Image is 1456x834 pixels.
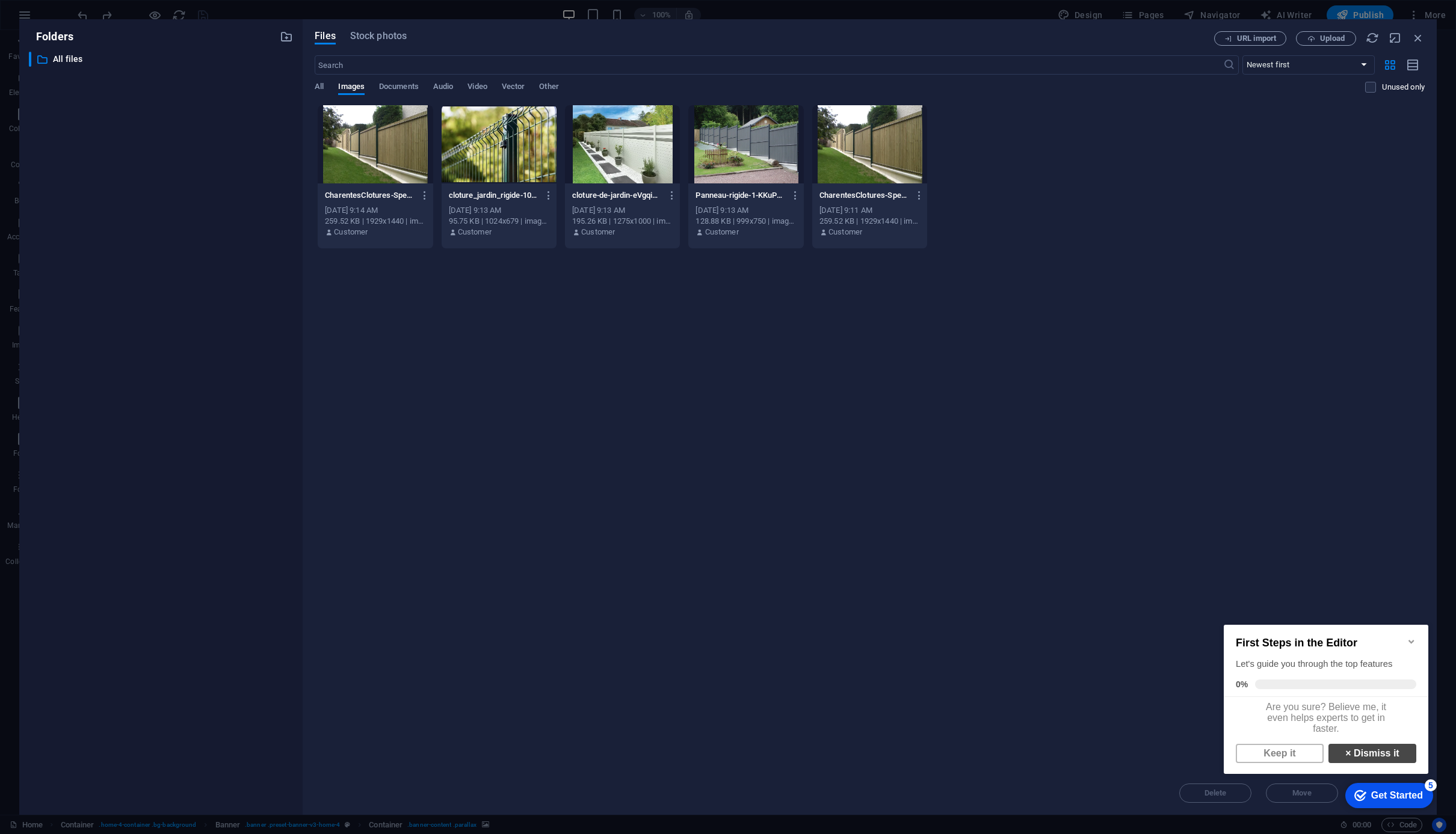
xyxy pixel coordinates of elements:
p: Displays only files that are not in use on the website. Files added during this session can still... [1382,82,1425,93]
span: Images [338,79,365,96]
p: Customer [334,227,368,238]
div: Get Started 5 items remaining, 0% complete [126,173,214,198]
button: Upload [1296,31,1356,46]
span: Other [539,79,558,96]
a: Keep it [17,134,105,153]
span: All [315,79,324,96]
i: Reload [1366,31,1379,44]
div: ​ [29,52,31,67]
div: [DATE] 9:13 AM [449,205,549,216]
p: CharentesClotures-SpecialisteClotureRigide-qAgcJBHSLBH3_rU2zZUHTQ.webp [325,190,415,201]
div: [DATE] 9:11 AM [819,205,920,216]
p: cloture-de-jardin-eVgqiJND61zrkB1iONLX3g.webp [572,190,662,201]
div: Let's guide you through the top features [17,48,197,61]
p: Customer [828,227,862,238]
i: Close [1411,31,1425,44]
div: [DATE] 9:13 AM [696,205,796,216]
p: Panneau-rigide-1-KKuP7Kmc10r9IIexBiJOig.jpg [696,190,785,201]
span: Upload [1320,35,1345,42]
p: All files [53,52,271,66]
div: 195.26 KB | 1275x1000 | image/webp [572,216,673,227]
div: Are you sure? Believe me, it even helps experts to get in faster. [5,87,209,129]
i: Minimize [1389,31,1402,44]
div: Minimize checklist [188,27,197,37]
p: Customer [581,227,615,238]
div: Get Started [152,180,204,191]
p: CharentesClotures-SpecialisteClotureRigide-pWZc_IzhxtYd_EEUkuyeCw.webp [819,190,909,201]
p: Customer [705,227,739,238]
p: Customer [458,227,492,238]
strong: × [126,138,132,149]
div: [DATE] 9:14 AM [325,205,425,216]
h2: First Steps in the Editor [17,27,197,40]
span: Video [467,79,487,96]
div: 95.75 KB | 1024x679 | image/jpeg [449,216,549,227]
span: Documents [379,79,419,96]
p: cloture_jardin_rigide-1024x679-0D1hoXBKdRtvhi_5y6Djrw.jpg [449,190,538,201]
p: Folders [29,29,73,44]
a: × Dismiss it [110,134,197,153]
span: Stock photos [350,29,407,43]
input: Search [315,55,1223,75]
div: 5 [206,170,218,182]
i: Create new folder [280,30,293,43]
span: URL import [1237,35,1276,42]
div: 128.88 KB | 999x750 | image/jpeg [696,216,796,227]
div: 259.52 KB | 1929x1440 | image/webp [325,216,425,227]
div: 259.52 KB | 1929x1440 | image/webp [819,216,920,227]
span: Files [315,29,336,43]
span: Vector [502,79,525,96]
button: URL import [1214,31,1286,46]
div: [DATE] 9:13 AM [572,205,673,216]
span: Audio [433,79,453,96]
span: 0% [17,70,36,79]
